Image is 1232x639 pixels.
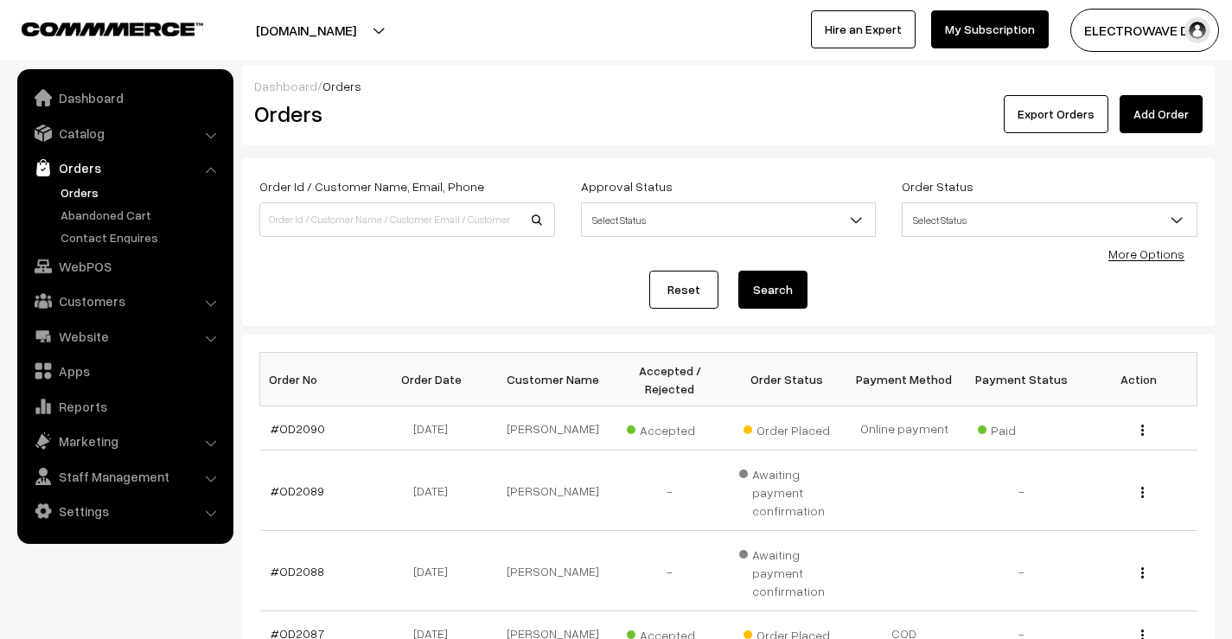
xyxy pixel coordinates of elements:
[811,10,916,48] a: Hire an Expert
[581,202,877,237] span: Select Status
[22,285,227,316] a: Customers
[611,353,729,406] th: Accepted / Rejected
[22,152,227,183] a: Orders
[195,9,417,52] button: [DOMAIN_NAME]
[259,202,555,237] input: Order Id / Customer Name / Customer Email / Customer Phone
[963,353,1081,406] th: Payment Status
[963,450,1081,531] td: -
[931,10,1049,48] a: My Subscription
[259,177,484,195] label: Order Id / Customer Name, Email, Phone
[377,450,495,531] td: [DATE]
[56,183,227,201] a: Orders
[22,355,227,387] a: Apps
[1184,17,1210,43] img: user
[744,417,830,439] span: Order Placed
[611,450,729,531] td: -
[22,425,227,457] a: Marketing
[271,483,324,498] a: #OD2089
[495,406,612,450] td: [PERSON_NAME]
[495,531,612,611] td: [PERSON_NAME]
[56,228,227,246] a: Contact Enquires
[495,353,612,406] th: Customer Name
[963,531,1081,611] td: -
[254,79,317,93] a: Dashboard
[649,271,718,309] a: Reset
[581,177,673,195] label: Approval Status
[611,531,729,611] td: -
[1070,9,1219,52] button: ELECTROWAVE DE…
[902,202,1197,237] span: Select Status
[22,17,173,38] a: COMMMERCE
[627,417,713,439] span: Accepted
[22,495,227,527] a: Settings
[56,206,227,224] a: Abandoned Cart
[978,417,1064,439] span: Paid
[1120,95,1203,133] a: Add Order
[846,353,963,406] th: Payment Method
[377,406,495,450] td: [DATE]
[322,79,361,93] span: Orders
[22,82,227,113] a: Dashboard
[1108,246,1184,261] a: More Options
[22,321,227,352] a: Website
[254,77,1203,95] div: /
[902,177,973,195] label: Order Status
[377,531,495,611] td: [DATE]
[739,541,836,600] span: Awaiting payment confirmation
[22,251,227,282] a: WebPOS
[738,271,808,309] button: Search
[271,564,324,578] a: #OD2088
[260,353,378,406] th: Order No
[22,118,227,149] a: Catalog
[377,353,495,406] th: Order Date
[739,461,836,520] span: Awaiting payment confirmation
[22,391,227,422] a: Reports
[1141,567,1144,578] img: Menu
[254,100,553,127] h2: Orders
[22,22,203,35] img: COMMMERCE
[1004,95,1108,133] button: Export Orders
[495,450,612,531] td: [PERSON_NAME]
[22,461,227,492] a: Staff Management
[846,406,963,450] td: Online payment
[271,421,325,436] a: #OD2090
[1141,487,1144,498] img: Menu
[903,205,1197,235] span: Select Status
[1141,425,1144,436] img: Menu
[1080,353,1197,406] th: Action
[582,205,876,235] span: Select Status
[729,353,846,406] th: Order Status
